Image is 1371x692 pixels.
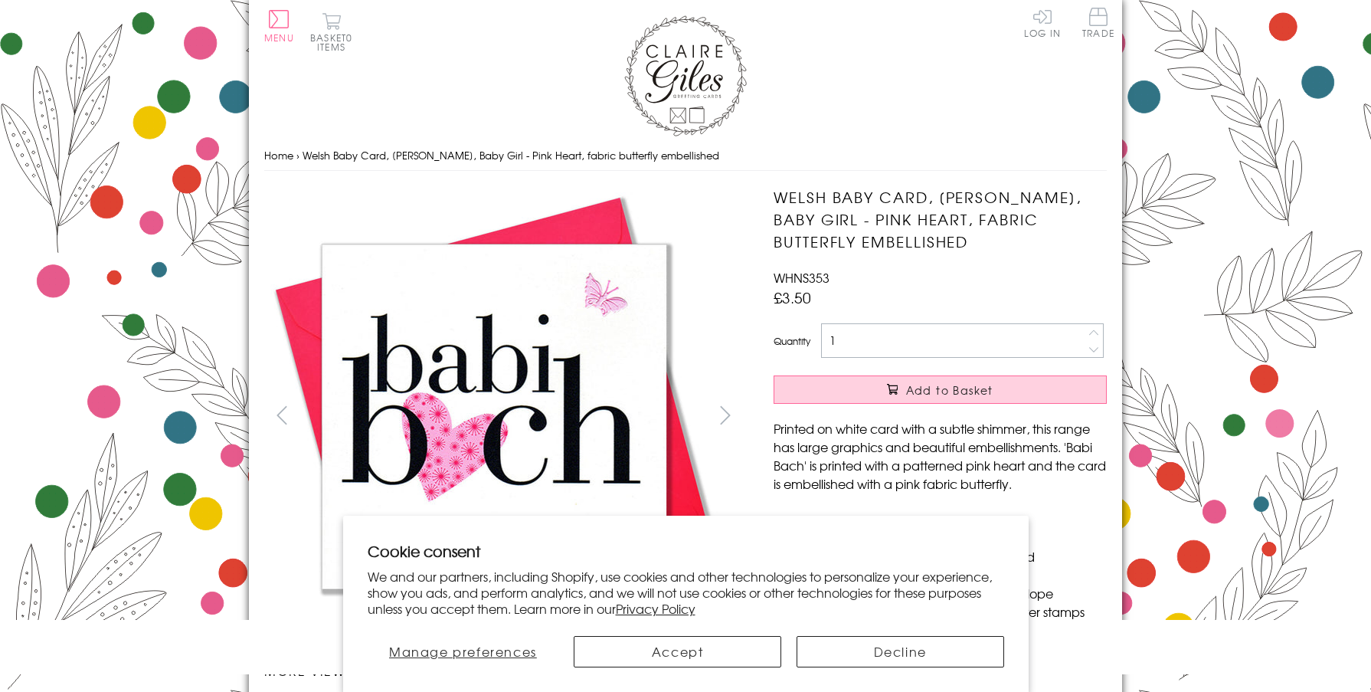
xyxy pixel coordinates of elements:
img: Welsh Baby Card, Babi Bach, Baby Girl - Pink Heart, fabric butterfly embellished [264,186,724,646]
h1: Welsh Baby Card, [PERSON_NAME], Baby Girl - Pink Heart, fabric butterfly embellished [774,186,1107,252]
span: Menu [264,31,294,44]
span: › [296,148,299,162]
span: Add to Basket [906,382,993,398]
span: Welsh Baby Card, [PERSON_NAME], Baby Girl - Pink Heart, fabric butterfly embellished [303,148,719,162]
p: Printed on white card with a subtle shimmer, this range has large graphics and beautiful embellis... [774,419,1107,493]
a: Trade [1082,8,1114,41]
a: Privacy Policy [616,599,695,618]
nav: breadcrumbs [264,140,1107,172]
span: £3.50 [774,287,811,308]
li: Dimensions: 150mm x 150mm [789,510,1107,529]
button: prev [264,398,299,432]
button: Accept [574,636,781,667]
button: Add to Basket [774,376,1107,404]
p: We and our partners, including Shopify, use cookies and other technologies to personalize your ex... [368,569,1004,616]
button: Decline [797,636,1004,667]
span: WHNS353 [774,268,829,287]
button: Menu [264,10,294,42]
img: Welsh Baby Card, Babi Bach, Baby Girl - Pink Heart, fabric butterfly embellished [743,186,1202,646]
span: Manage preferences [389,642,537,661]
span: 0 items [317,31,352,54]
button: next [708,398,743,432]
span: Trade [1082,8,1114,38]
label: Quantity [774,334,810,348]
button: Manage preferences [368,636,559,667]
h2: Cookie consent [368,540,1004,562]
a: Log In [1024,8,1061,38]
img: Claire Giles Greetings Cards [624,15,747,136]
button: Basket0 items [310,12,352,51]
a: Home [264,148,293,162]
